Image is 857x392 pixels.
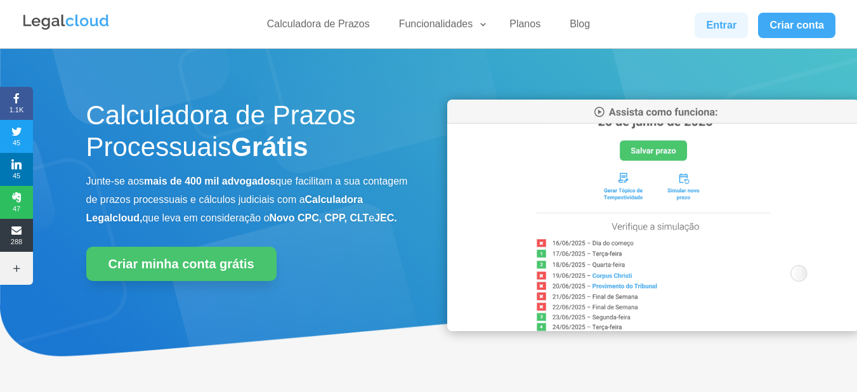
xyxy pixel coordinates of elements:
[22,23,110,34] a: Logo da Legalcloud
[231,132,308,162] strong: Grátis
[259,18,377,36] a: Calculadora de Prazos
[86,194,363,223] b: Calculadora Legalcloud,
[695,13,748,38] a: Entrar
[86,100,410,170] h1: Calculadora de Prazos Processuais
[144,176,275,186] b: mais de 400 mil advogados
[374,212,397,223] b: JEC.
[562,18,598,36] a: Blog
[86,173,410,227] p: Junte-se aos que facilitam a sua contagem de prazos processuais e cálculos judiciais com a que le...
[86,247,277,281] a: Criar minha conta grátis
[758,13,835,38] a: Criar conta
[270,212,369,223] b: Novo CPC, CPP, CLT
[391,18,488,36] a: Funcionalidades
[22,13,110,32] img: Legalcloud Logo
[502,18,548,36] a: Planos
